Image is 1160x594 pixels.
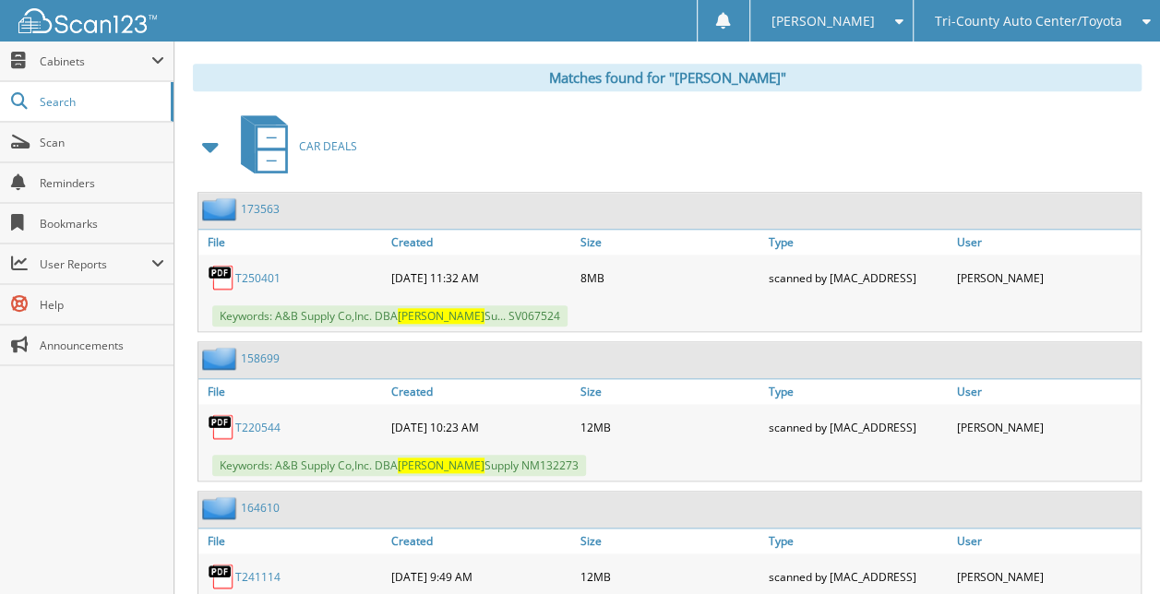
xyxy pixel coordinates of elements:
a: T220544 [235,420,281,435]
img: folder2.png [202,347,241,370]
div: [DATE] 11:32 AM [387,259,575,296]
a: CAR DEALS [230,110,357,183]
a: 164610 [241,500,280,516]
a: Type [764,230,952,255]
a: Created [387,379,575,404]
a: Created [387,529,575,553]
span: Help [40,297,164,313]
img: folder2.png [202,197,241,220]
span: Search [40,94,161,110]
a: File [198,529,387,553]
a: Size [575,379,763,404]
span: Announcements [40,338,164,353]
a: User [952,230,1141,255]
a: User [952,379,1141,404]
img: folder2.png [202,496,241,519]
span: [PERSON_NAME] [771,16,874,27]
span: Reminders [40,175,164,191]
a: 158699 [241,350,280,366]
span: Bookmarks [40,216,164,232]
a: User [952,529,1141,553]
a: Type [764,379,952,404]
a: File [198,379,387,404]
div: scanned by [MAC_ADDRESS] [764,259,952,296]
span: Scan [40,135,164,150]
img: PDF.png [208,563,235,590]
span: Tri-County Auto Center/Toyota [934,16,1121,27]
a: Size [575,529,763,553]
a: T241114 [235,569,281,585]
span: Keywords: A&B Supply Co,Inc. DBA Su... SV067524 [212,305,568,327]
span: User Reports [40,256,151,272]
a: Created [387,230,575,255]
a: T250401 [235,270,281,286]
a: Type [764,529,952,553]
a: 173563 [241,201,280,217]
div: 8MB [575,259,763,296]
div: scanned by [MAC_ADDRESS] [764,409,952,445]
iframe: Chat Widget [1068,505,1160,594]
img: PDF.png [208,264,235,291]
div: [PERSON_NAME] [952,259,1141,296]
div: 12MB [575,409,763,445]
span: CAR DEALS [299,138,357,154]
div: [DATE] 10:23 AM [387,409,575,445]
img: scan123-logo-white.svg [18,8,157,33]
span: [PERSON_NAME] [398,457,484,473]
div: [PERSON_NAME] [952,409,1141,445]
img: PDF.png [208,413,235,441]
div: Matches found for "[PERSON_NAME]" [193,64,1142,91]
span: [PERSON_NAME] [398,308,484,324]
a: Size [575,230,763,255]
span: Keywords: A&B Supply Co,Inc. DBA Supply NM132273 [212,455,586,476]
a: File [198,230,387,255]
span: Cabinets [40,53,151,69]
